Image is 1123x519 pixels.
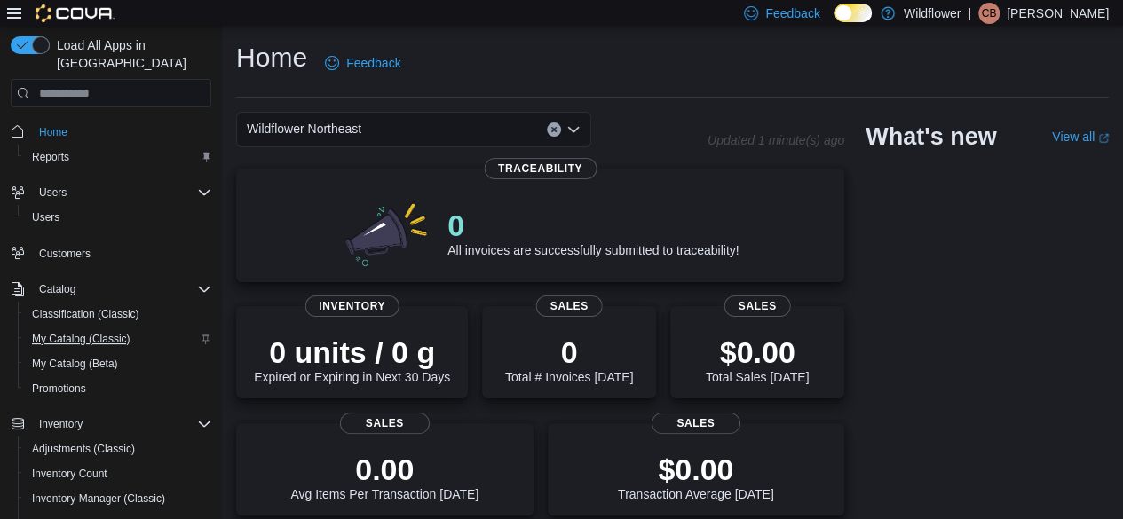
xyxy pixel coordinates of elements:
[1052,130,1109,144] a: View allExternal link
[18,351,218,376] button: My Catalog (Beta)
[290,452,478,501] div: Avg Items Per Transaction [DATE]
[505,334,633,384] div: Total # Invoices [DATE]
[18,436,218,461] button: Adjustments (Classic)
[18,486,218,511] button: Inventory Manager (Classic)
[32,243,98,264] a: Customers
[341,197,433,268] img: 0
[505,334,633,370] p: 0
[25,353,125,374] a: My Catalog (Beta)
[25,378,93,399] a: Promotions
[978,3,1000,24] div: Crystale Bernander
[4,240,218,266] button: Customers
[618,452,774,487] p: $0.00
[32,182,74,203] button: Users
[25,303,146,325] a: Classification (Classic)
[32,210,59,224] span: Users
[36,4,115,22] img: Cova
[724,295,791,317] span: Sales
[290,452,478,487] p: 0.00
[32,332,130,346] span: My Catalog (Classic)
[25,328,138,350] a: My Catalog (Classic)
[4,118,218,144] button: Home
[32,491,165,506] span: Inventory Manager (Classic)
[304,295,399,317] span: Inventory
[25,146,76,168] a: Reports
[765,4,819,22] span: Feedback
[4,180,218,205] button: Users
[968,3,971,24] p: |
[25,146,211,168] span: Reports
[25,488,211,509] span: Inventory Manager (Classic)
[32,242,211,264] span: Customers
[4,277,218,302] button: Catalog
[18,145,218,169] button: Reports
[484,158,597,179] span: Traceability
[247,118,361,139] span: Wildflower Northeast
[904,3,961,24] p: Wildflower
[706,334,809,370] p: $0.00
[708,133,844,147] p: Updated 1 minute(s) ago
[25,463,211,484] span: Inventory Count
[32,307,139,321] span: Classification (Classic)
[25,488,172,509] a: Inventory Manager (Classic)
[32,381,86,396] span: Promotions
[652,413,740,434] span: Sales
[25,463,115,484] a: Inventory Count
[254,334,450,370] p: 0 units / 0 g
[32,182,211,203] span: Users
[32,150,69,164] span: Reports
[39,247,91,261] span: Customers
[447,208,739,243] p: 0
[346,54,400,72] span: Feedback
[982,3,997,24] span: CB
[39,125,67,139] span: Home
[254,334,450,384] div: Expired or Expiring in Next 30 Days
[18,302,218,326] button: Classification (Classic)
[236,40,307,75] h1: Home
[32,357,118,371] span: My Catalog (Beta)
[318,45,407,81] a: Feedback
[25,328,211,350] span: My Catalog (Classic)
[18,205,218,230] button: Users
[25,438,211,460] span: Adjustments (Classic)
[50,36,211,72] span: Load All Apps in [GEOGRAPHIC_DATA]
[32,467,107,481] span: Inventory Count
[32,279,83,300] button: Catalog
[618,452,774,501] div: Transaction Average [DATE]
[32,413,211,435] span: Inventory
[25,207,211,228] span: Users
[1098,133,1109,144] svg: External link
[25,438,142,460] a: Adjustments (Classic)
[566,122,581,137] button: Open list of options
[25,353,211,374] span: My Catalog (Beta)
[39,417,83,431] span: Inventory
[340,413,429,434] span: Sales
[25,303,211,325] span: Classification (Classic)
[18,326,218,351] button: My Catalog (Classic)
[1007,3,1109,24] p: [PERSON_NAME]
[18,376,218,401] button: Promotions
[32,122,75,143] a: Home
[547,122,561,137] button: Clear input
[32,120,211,142] span: Home
[39,185,67,200] span: Users
[32,413,90,435] button: Inventory
[866,122,996,151] h2: What's new
[18,461,218,486] button: Inventory Count
[834,4,872,22] input: Dark Mode
[4,412,218,436] button: Inventory
[706,334,809,384] div: Total Sales [DATE]
[39,282,75,296] span: Catalog
[25,378,211,399] span: Promotions
[32,442,135,456] span: Adjustments (Classic)
[32,279,211,300] span: Catalog
[447,208,739,257] div: All invoices are successfully submitted to traceability!
[25,207,67,228] a: Users
[536,295,603,317] span: Sales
